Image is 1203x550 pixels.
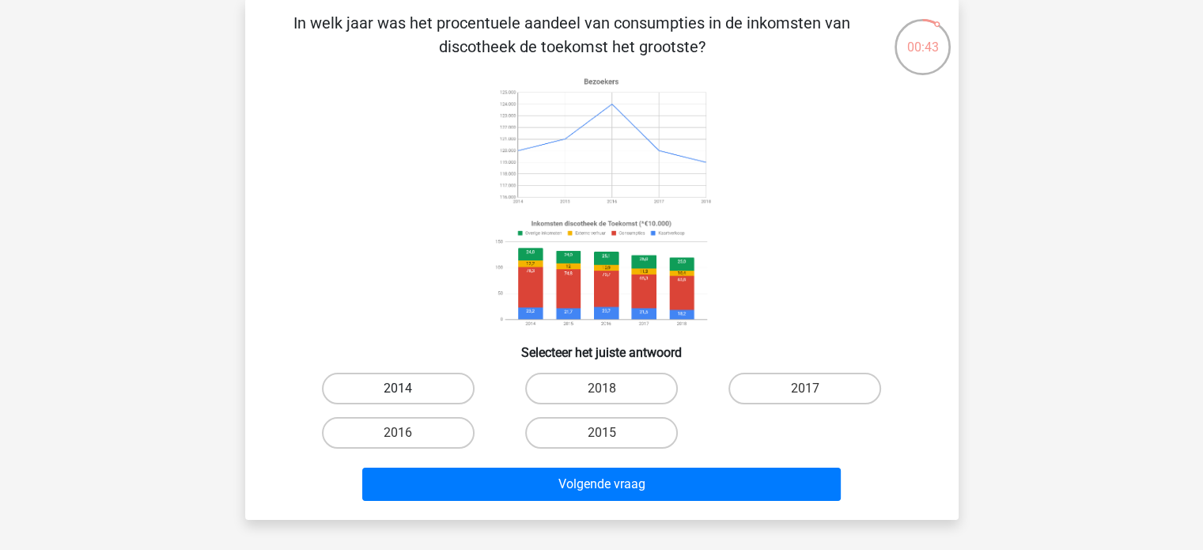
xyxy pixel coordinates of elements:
[270,332,933,360] h6: Selecteer het juiste antwoord
[322,373,475,404] label: 2014
[525,373,678,404] label: 2018
[270,11,874,59] p: In welk jaar was het procentuele aandeel van consumpties in de inkomsten van discotheek de toekom...
[728,373,881,404] label: 2017
[525,417,678,449] label: 2015
[893,17,952,57] div: 00:43
[322,417,475,449] label: 2016
[362,468,841,501] button: Volgende vraag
